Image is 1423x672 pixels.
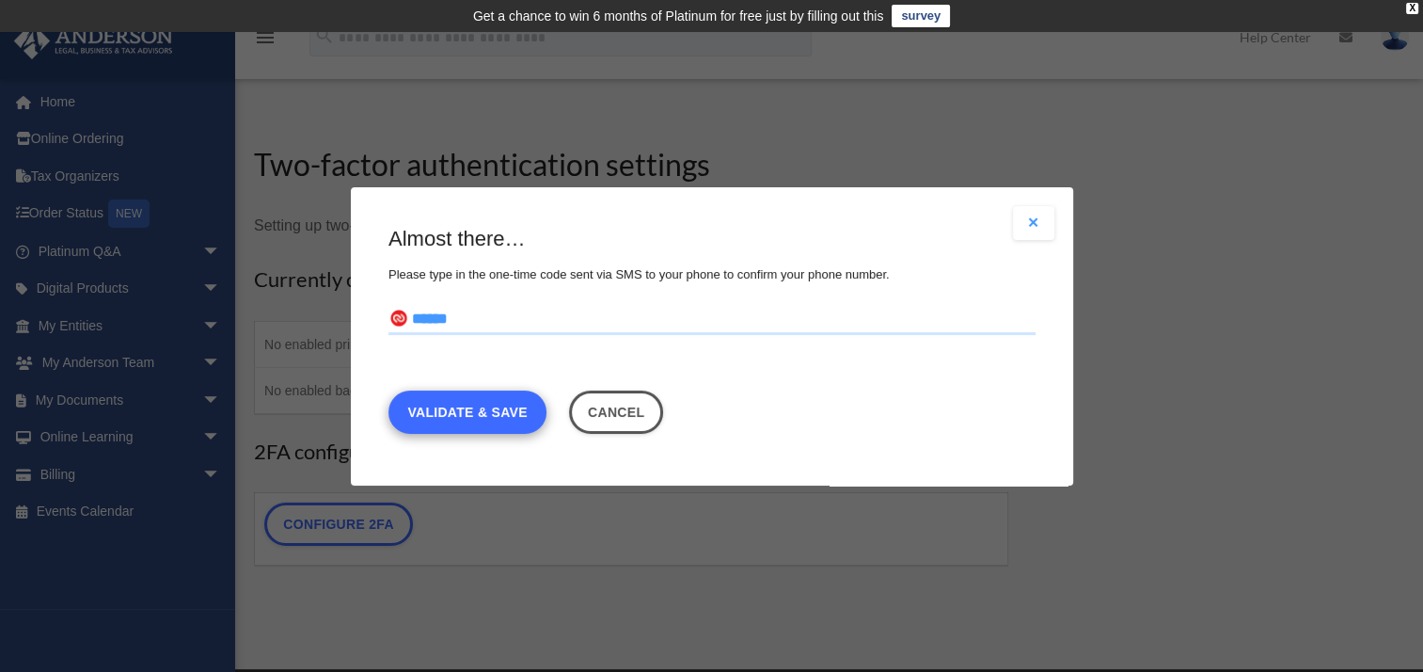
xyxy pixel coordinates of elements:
div: close [1406,3,1418,14]
button: Close modal [1013,206,1054,240]
p: Please type in the one-time code sent via SMS to your phone to confirm your phone number. [388,263,1036,285]
button: Close this dialog window [568,390,663,433]
a: Validate & Save [388,390,546,433]
a: survey [892,5,950,27]
div: Get a chance to win 6 months of Platinum for free just by filling out this [473,5,884,27]
h3: Almost there… [388,225,1036,254]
